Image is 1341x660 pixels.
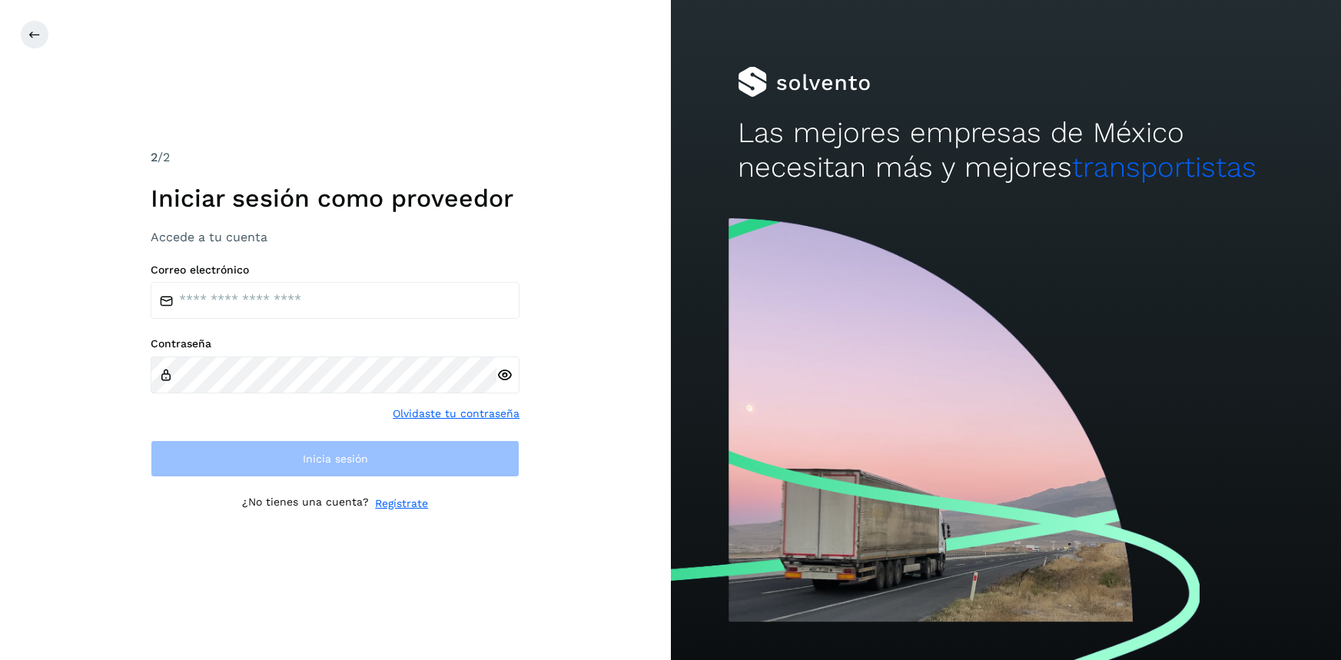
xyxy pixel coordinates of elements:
[151,264,519,277] label: Correo electrónico
[151,150,158,164] span: 2
[151,440,519,477] button: Inicia sesión
[242,496,369,512] p: ¿No tienes una cuenta?
[303,453,368,464] span: Inicia sesión
[151,184,519,213] h1: Iniciar sesión como proveedor
[375,496,428,512] a: Regístrate
[1072,151,1256,184] span: transportistas
[151,337,519,350] label: Contraseña
[151,148,519,167] div: /2
[393,406,519,422] a: Olvidaste tu contraseña
[151,230,519,244] h3: Accede a tu cuenta
[738,116,1274,184] h2: Las mejores empresas de México necesitan más y mejores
